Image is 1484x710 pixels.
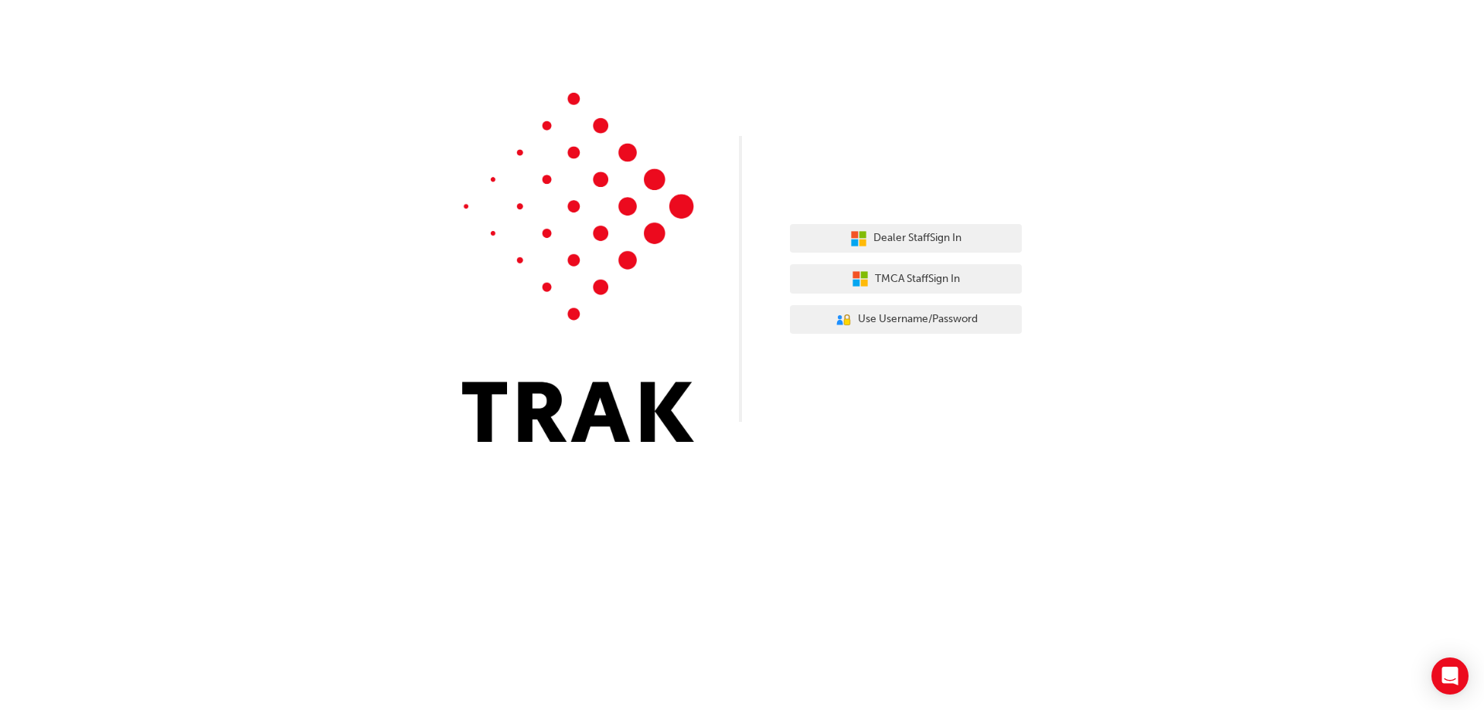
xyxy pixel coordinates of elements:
span: Use Username/Password [858,311,978,328]
div: Open Intercom Messenger [1431,657,1469,695]
img: Trak [462,93,694,442]
span: TMCA Staff Sign In [875,270,960,288]
button: Dealer StaffSign In [790,224,1022,253]
button: TMCA StaffSign In [790,264,1022,294]
span: Dealer Staff Sign In [873,229,962,247]
button: Use Username/Password [790,305,1022,335]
